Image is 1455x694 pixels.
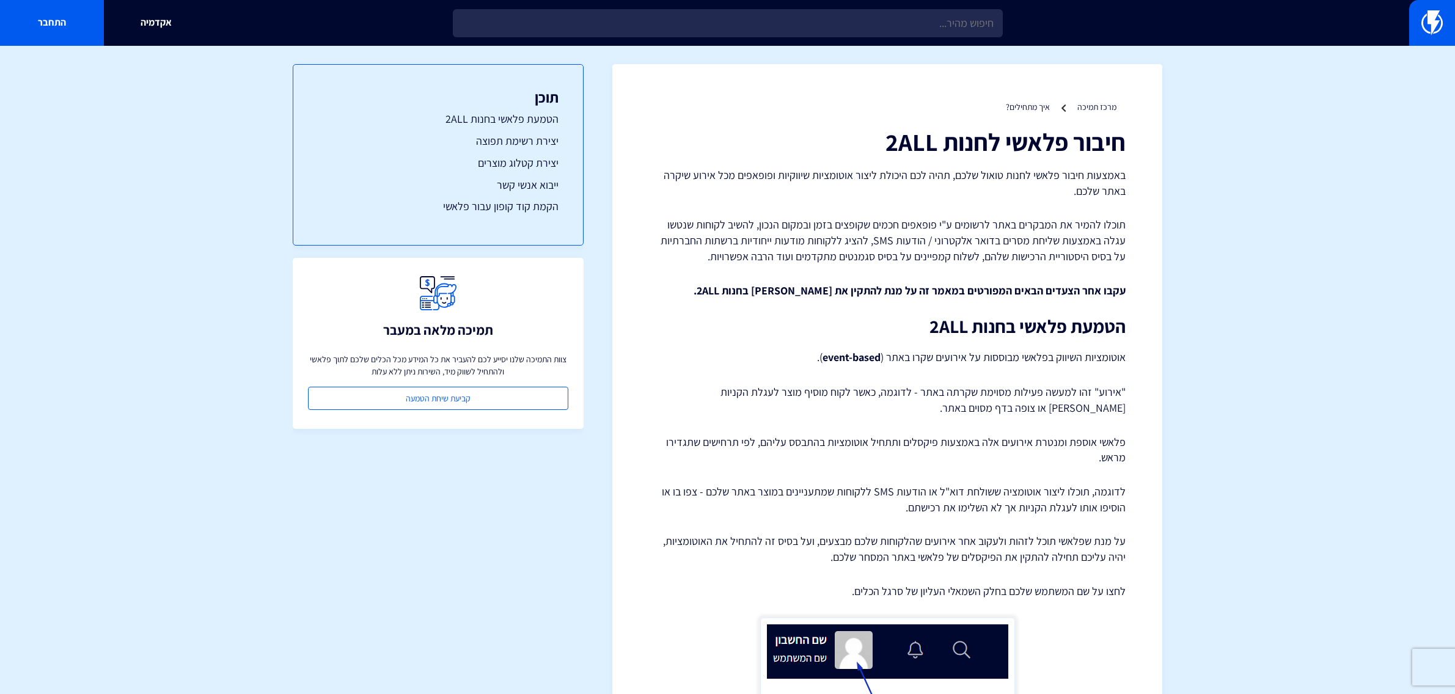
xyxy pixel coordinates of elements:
[318,133,559,149] a: יצירת רשימת תפוצה
[318,89,559,105] h3: תוכן
[453,9,1003,37] input: חיפוש מהיר...
[649,533,1126,564] p: על מנת שפלאשי תוכל לזהות ולעקוב אחר אירועים שהלקוחות שלכם מבצעים, ועל בסיס זה להתחיל את האוטומציו...
[649,384,1126,415] p: "אירוע" זהו למעשה פעילות מסוימת שקרתה באתר - לדוגמה, כאשר לקוח מוסיף מוצר לעגלת הקניות [PERSON_NA...
[1077,101,1116,112] a: מרכז תמיכה
[318,199,559,214] a: הקמת קוד קופון עבור פלאשי
[649,434,1126,466] p: פלאשי אוספת ומנטרת אירועים אלה באמצעות פיקסלים ותתחיל אוטומציות בהתבסס עליהם, לפי תרחישים שתגדירו...
[318,177,559,193] a: ייבוא אנשי קשר
[649,128,1126,155] h1: חיבור פלאשי לחנות 2ALL
[649,349,1126,366] p: אוטומציות השיווק בפלאשי מבוססות על אירועים שקרו באתר ( ).
[383,323,493,337] h3: תמיכה מלאה במעבר
[929,314,1126,338] strong: הטמעת פלאשי בחנות 2ALL
[823,350,881,364] strong: event-based
[318,155,559,171] a: יצירת קטלוג מוצרים
[318,111,559,127] a: הטמעת פלאשי בחנות 2ALL
[649,484,1126,515] p: לדוגמה, תוכלו ליצור אוטומציה ששולחת דוא"ל או הודעות SMS ללקוחות שמתעניינים במוצר באתר שלכם - צפו ...
[308,387,568,410] a: קביעת שיחת הטמעה
[649,583,1126,599] p: לחצו על שם המשתמש שלכם בחלק השמאלי העליון של סרגל הכלים.
[308,353,568,378] p: צוות התמיכה שלנו יסייע לכם להעביר את כל המידע מכל הכלים שלכם לתוך פלאשי ולהתחיל לשווק מיד, השירות...
[649,217,1126,264] p: תוכלו להמיר את המבקרים באתר לרשומים ע"י פופאפים חכמים שקופצים בזמן ובמקום הנכון, להשיב לקוחות שנט...
[1006,101,1050,112] a: איך מתחילים?
[649,167,1126,199] p: באמצעות חיבור פלאשי לחנות טואול שלכם, תהיה לכם היכולת ליצור אוטומציות שיווקיות ופופאפים מכל אירוע...
[694,283,1126,298] strong: עקבו אחר הצעדים הבאים המפורטים במאמר זה על מנת להתקין את [PERSON_NAME] בחנות 2ALL.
